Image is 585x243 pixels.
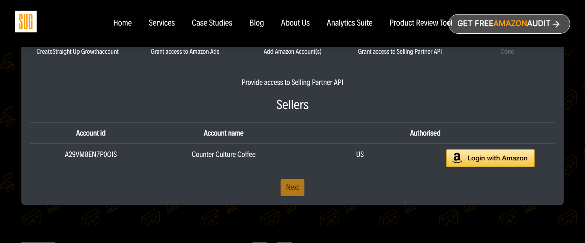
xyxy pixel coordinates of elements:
[52,47,99,55] span: Straight Up Growth
[15,11,37,32] img: Sug
[30,98,555,112] h3: Sellers
[192,19,232,28] a: Case Studies
[493,19,527,28] span: Amazon
[149,19,175,28] a: Services
[281,19,310,28] a: About Us
[446,149,535,168] img: Login with Amazon
[460,46,555,57] small: Done
[30,46,125,57] small: Create account
[30,144,152,173] td: A29VM8EN7P0OIS
[30,122,152,144] th: Account id
[327,19,373,28] a: Analytics Suite
[448,14,570,34] a: Get freeAmazonAudit
[249,19,264,28] a: Blog
[113,19,132,28] a: Home
[295,149,425,168] div: US
[30,77,555,87] div: Provide access to Selling Partner API
[152,144,296,173] td: Counter Culture Coffee
[152,122,296,144] th: Account name
[353,46,447,57] small: Grant access to Selling Partner API
[296,122,555,144] th: Authorised
[138,46,232,57] small: Grant access to Amazon Ads
[245,46,340,57] small: Add Amazon Account(s)
[390,19,453,28] a: Product Review Tool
